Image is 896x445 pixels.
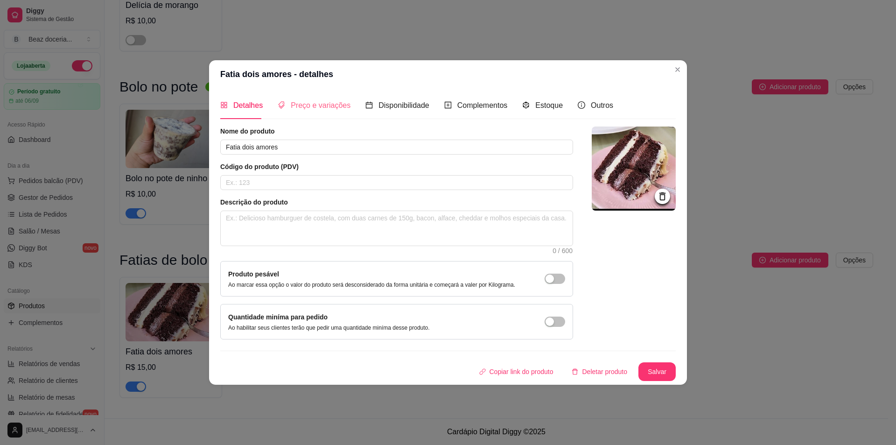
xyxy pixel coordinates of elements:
span: plus-square [444,101,452,109]
span: Preço e variações [291,101,350,109]
span: delete [572,368,578,375]
button: Copiar link do produto [472,362,561,381]
span: tags [278,101,285,109]
button: Salvar [638,362,676,381]
input: Ex.: 123 [220,175,573,190]
article: Nome do produto [220,127,573,136]
span: Disponibilidade [378,101,429,109]
button: deleteDeletar produto [564,362,635,381]
p: Ao marcar essa opção o valor do produto será desconsiderado da forma unitária e começará a valer ... [228,281,515,289]
header: Fatia dois amores - detalhes [209,60,687,88]
input: Ex.: Hamburguer de costela [220,140,573,155]
label: Quantidade miníma para pedido [228,313,328,321]
span: Complementos [457,101,508,109]
article: Código do produto (PDV) [220,162,573,171]
p: Ao habilitar seus clientes terão que pedir uma quantidade miníma desse produto. [228,324,430,332]
img: logo da loja [592,127,676,211]
button: Close [670,62,685,77]
label: Produto pesável [228,270,279,278]
article: Descrição do produto [220,198,573,207]
span: info-circle [578,101,585,109]
span: calendar [365,101,373,109]
span: Detalhes [233,101,263,109]
span: code-sandbox [522,101,530,109]
span: Outros [591,101,613,109]
span: Estoque [535,101,563,109]
span: appstore [220,101,228,109]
